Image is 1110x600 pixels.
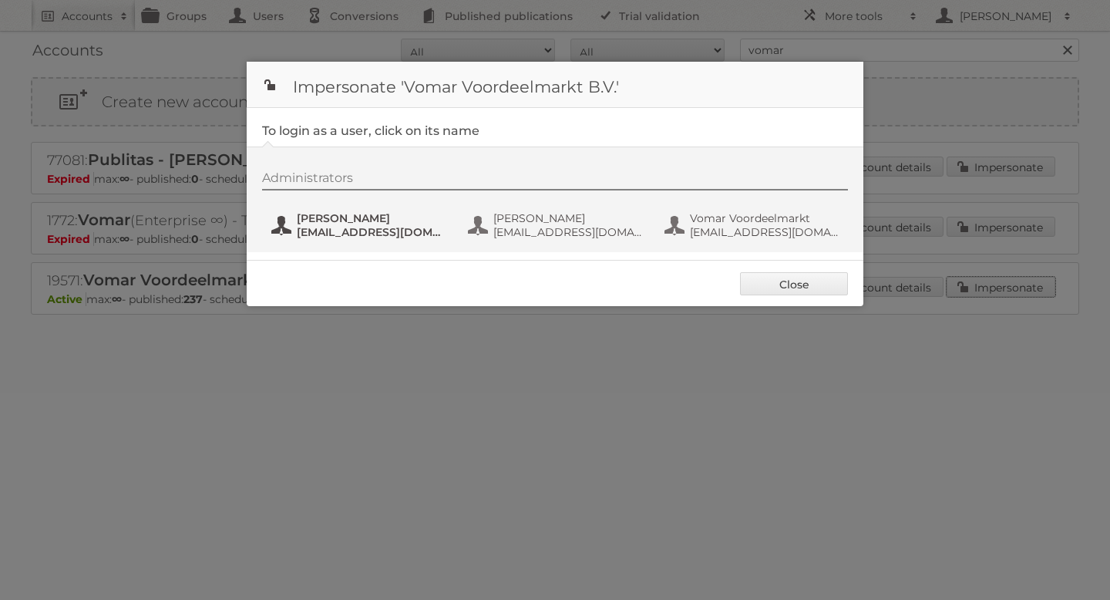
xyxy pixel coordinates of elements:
[740,272,848,295] a: Close
[663,210,844,241] button: Vomar Voordeelmarkt [EMAIL_ADDRESS][DOMAIN_NAME]
[262,123,479,138] legend: To login as a user, click on its name
[690,211,839,225] span: Vomar Voordeelmarkt
[297,211,446,225] span: [PERSON_NAME]
[270,210,451,241] button: [PERSON_NAME] [EMAIL_ADDRESS][DOMAIN_NAME]
[690,225,839,239] span: [EMAIL_ADDRESS][DOMAIN_NAME]
[247,62,863,108] h1: Impersonate 'Vomar Voordeelmarkt B.V.'
[262,170,848,190] div: Administrators
[493,225,643,239] span: [EMAIL_ADDRESS][DOMAIN_NAME]
[466,210,647,241] button: [PERSON_NAME] [EMAIL_ADDRESS][DOMAIN_NAME]
[493,211,643,225] span: [PERSON_NAME]
[297,225,446,239] span: [EMAIL_ADDRESS][DOMAIN_NAME]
